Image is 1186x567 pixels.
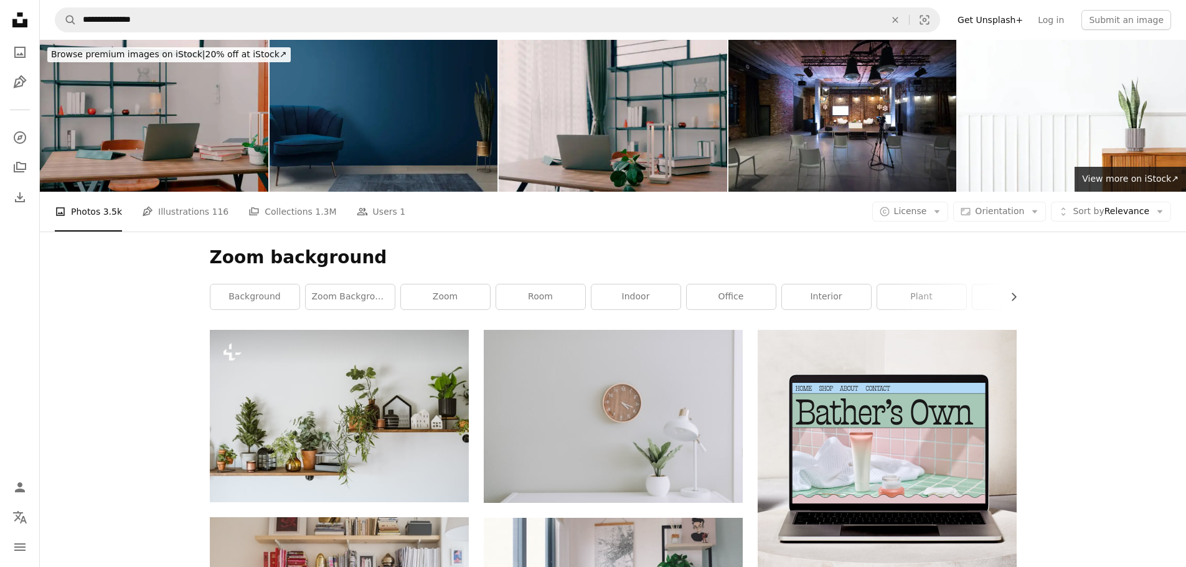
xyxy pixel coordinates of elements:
button: Submit an image [1081,10,1171,30]
a: Browse premium images on iStock|20% off at iStock↗ [40,40,298,70]
a: Get Unsplash+ [950,10,1030,30]
h1: Zoom background [210,246,1017,269]
button: Language [7,505,32,530]
span: Relevance [1073,205,1149,218]
a: room [496,284,585,309]
button: Search Unsplash [55,8,77,32]
a: office [687,284,776,309]
img: Retro living room interior design [270,40,498,192]
img: Table with Laptop and Studying Supplies, Ready for Upcoming Online Class. [499,40,727,192]
span: Orientation [975,206,1024,216]
span: Sort by [1073,206,1104,216]
span: View more on iStock ↗ [1082,174,1179,184]
img: white desk lamp beside green plant [484,330,743,503]
button: Sort byRelevance [1051,202,1171,222]
a: Collections [7,155,32,180]
a: a shelf filled with potted plants on top of a white wall [210,410,469,421]
span: License [894,206,927,216]
a: interior [782,284,871,309]
button: Menu [7,535,32,560]
a: View more on iStock↗ [1075,167,1186,192]
a: Log in / Sign up [7,475,32,500]
a: Download History [7,185,32,210]
a: zoom background office [306,284,395,309]
a: indoor [591,284,680,309]
a: Users 1 [357,192,406,232]
button: scroll list to the right [1002,284,1017,309]
img: a shelf filled with potted plants on top of a white wall [210,330,469,502]
span: 1.3M [315,205,336,218]
a: zoom [401,284,490,309]
button: Orientation [953,202,1046,222]
a: Illustrations [7,70,32,95]
a: background [210,284,299,309]
a: white desk lamp beside green plant [484,411,743,422]
button: License [872,202,949,222]
form: Find visuals sitewide [55,7,940,32]
div: 20% off at iStock ↗ [47,47,291,62]
button: Visual search [910,8,939,32]
a: plant [877,284,966,309]
a: Illustrations 116 [142,192,228,232]
a: Collections 1.3M [248,192,336,232]
span: Browse premium images on iStock | [51,49,205,59]
img: Modern seminar space in convention center [728,40,957,192]
a: home [972,284,1061,309]
button: Clear [882,8,909,32]
a: Explore [7,125,32,150]
a: Photos [7,40,32,65]
img: Snake plant in a gray plant pot on a wooden cabinet [958,40,1186,192]
img: Table with Laptop and Studying Supplies, Ready for Upcoming Online Class. [40,40,268,192]
a: Log in [1030,10,1071,30]
span: 1 [400,205,405,218]
span: 116 [212,205,229,218]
